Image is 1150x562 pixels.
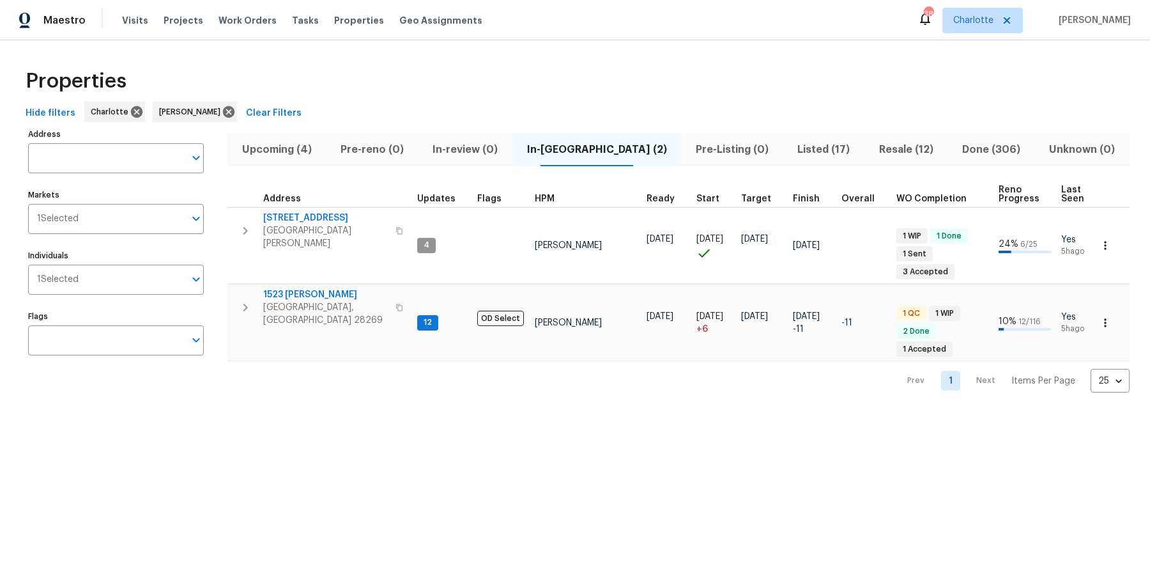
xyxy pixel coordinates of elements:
[1054,14,1131,27] span: [PERSON_NAME]
[159,105,226,118] span: [PERSON_NAME]
[28,252,204,260] label: Individuals
[187,149,205,167] button: Open
[1061,246,1096,257] span: 5h ago
[741,312,768,321] span: [DATE]
[841,194,875,203] span: Overall
[1061,233,1096,246] span: Yes
[417,194,456,203] span: Updates
[741,235,768,244] span: [DATE]
[647,194,675,203] span: Ready
[941,371,960,391] a: Goto page 1
[1020,240,1038,248] span: 6 / 25
[999,185,1039,203] span: Reno Progress
[43,14,86,27] span: Maestro
[153,102,237,122] div: [PERSON_NAME]
[1061,185,1084,203] span: Last Seen
[953,14,993,27] span: Charlotte
[263,301,388,327] span: [GEOGRAPHIC_DATA], [GEOGRAPHIC_DATA] 28269
[535,241,602,250] span: [PERSON_NAME]
[1091,364,1130,398] div: 25
[418,240,434,251] span: 4
[955,141,1027,159] span: Done (306)
[20,102,80,125] button: Hide filters
[91,105,134,118] span: Charlotte
[263,212,388,224] span: [STREET_ADDRESS]
[647,194,686,203] div: Earliest renovation start date (first business day after COE or Checkout)
[647,312,673,321] span: [DATE]
[1011,375,1075,387] p: Items Per Page
[647,235,673,244] span: [DATE]
[696,312,723,321] span: [DATE]
[931,231,967,242] span: 1 Done
[696,235,723,244] span: [DATE]
[895,369,1130,393] nav: Pagination Navigation
[28,191,204,199] label: Markets
[164,14,203,27] span: Projects
[793,323,804,336] span: -11
[1061,324,1096,334] span: 5h ago
[187,331,205,349] button: Open
[263,288,388,301] span: 1523 [PERSON_NAME]
[535,318,602,327] span: [PERSON_NAME]
[187,270,205,288] button: Open
[37,274,79,285] span: 1 Selected
[122,14,148,27] span: Visits
[741,194,771,203] span: Target
[1043,141,1122,159] span: Unknown (0)
[334,14,384,27] span: Properties
[788,285,836,361] td: Scheduled to finish 11 day(s) early
[520,141,673,159] span: In-[GEOGRAPHIC_DATA] (2)
[26,105,75,121] span: Hide filters
[28,130,204,138] label: Address
[218,14,277,27] span: Work Orders
[399,14,482,27] span: Geo Assignments
[263,194,301,203] span: Address
[477,311,524,326] span: OD Select
[292,16,319,25] span: Tasks
[477,194,502,203] span: Flags
[691,207,736,284] td: Project started on time
[426,141,505,159] span: In-review (0)
[235,141,318,159] span: Upcoming (4)
[898,249,931,260] span: 1 Sent
[1061,311,1096,324] span: Yes
[898,326,935,337] span: 2 Done
[896,194,967,203] span: WO Completion
[741,194,783,203] div: Target renovation project end date
[898,344,951,355] span: 1 Accepted
[1018,318,1041,325] span: 12 / 116
[241,102,307,125] button: Clear Filters
[898,308,925,319] span: 1 QC
[872,141,940,159] span: Resale (12)
[333,141,410,159] span: Pre-reno (0)
[84,102,145,122] div: Charlotte
[999,240,1018,249] span: 24 %
[28,313,204,320] label: Flags
[793,194,820,203] span: Finish
[793,241,820,250] span: [DATE]
[418,317,437,328] span: 12
[930,308,959,319] span: 1 WIP
[841,318,852,327] span: -11
[836,285,891,361] td: 11 day(s) earlier than target finish date
[696,323,708,336] span: + 6
[696,194,719,203] span: Start
[696,194,731,203] div: Actual renovation start date
[841,194,886,203] div: Days past target finish date
[793,312,820,321] span: [DATE]
[898,267,953,277] span: 3 Accepted
[187,210,205,228] button: Open
[26,75,126,88] span: Properties
[924,8,933,20] div: 38
[263,224,388,250] span: [GEOGRAPHIC_DATA][PERSON_NAME]
[691,285,736,361] td: Project started 6 days late
[246,105,302,121] span: Clear Filters
[535,194,555,203] span: HPM
[37,214,79,224] span: 1 Selected
[999,317,1016,326] span: 10 %
[793,194,831,203] div: Projected renovation finish date
[689,141,775,159] span: Pre-Listing (0)
[898,231,926,242] span: 1 WIP
[791,141,857,159] span: Listed (17)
